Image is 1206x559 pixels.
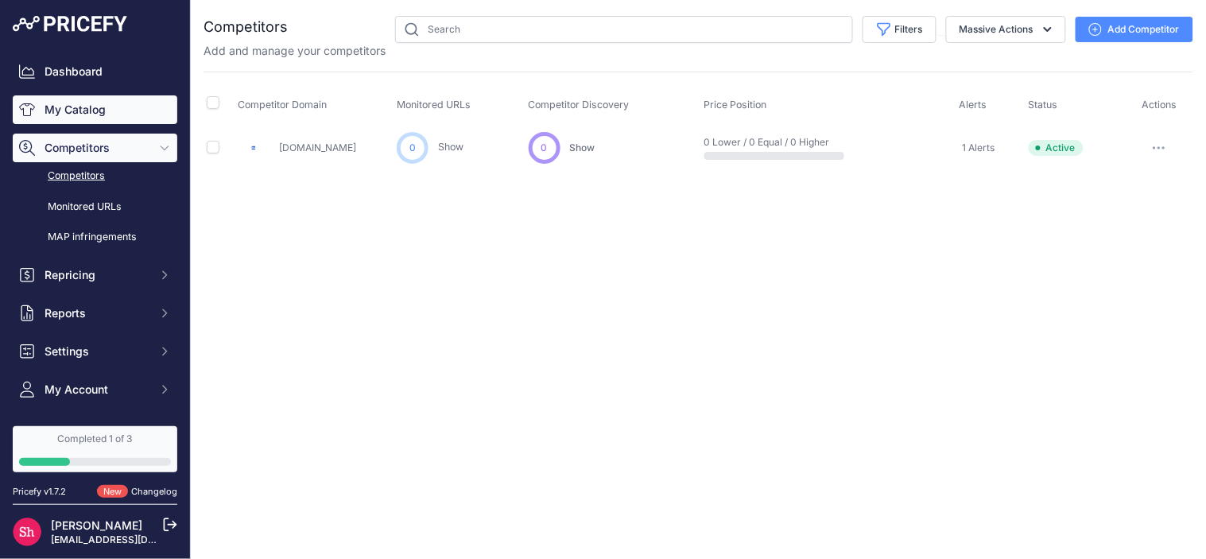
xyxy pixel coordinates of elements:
button: Massive Actions [946,16,1066,43]
span: Actions [1142,99,1177,111]
a: Changelog [131,486,177,497]
span: Settings [45,344,149,359]
h2: Competitors [204,16,288,38]
a: My Catalog [13,95,177,124]
button: Competitors [13,134,177,162]
span: Competitors [45,140,149,156]
a: Show [438,141,463,153]
button: Filters [863,16,936,43]
div: Completed 1 of 3 [19,433,171,445]
button: Repricing [13,261,177,289]
a: [PERSON_NAME] [51,518,142,532]
a: Monitored URLs [13,193,177,221]
img: Pricefy Logo [13,16,127,32]
span: Reports [45,305,149,321]
a: [DOMAIN_NAME] [279,142,356,153]
span: 0 [409,141,416,155]
button: Settings [13,337,177,366]
span: Active [1029,140,1084,156]
a: Competitors [13,162,177,190]
span: Alerts [960,99,987,111]
span: Competitor Domain [238,99,327,111]
button: Add Competitor [1076,17,1193,42]
span: Status [1029,99,1058,111]
span: Show [570,142,595,153]
span: Monitored URLs [397,99,471,111]
a: Completed 1 of 3 [13,426,177,472]
input: Search [395,16,853,43]
a: Dashboard [13,57,177,86]
span: Repricing [45,267,149,283]
p: Add and manage your competitors [204,43,386,59]
span: My Account [45,382,149,398]
button: My Account [13,375,177,404]
div: Pricefy v1.7.2 [13,485,66,499]
nav: Sidebar [13,57,177,528]
a: MAP infringements [13,223,177,251]
span: 0 [541,141,548,155]
button: Reports [13,299,177,328]
a: [EMAIL_ADDRESS][DOMAIN_NAME] [51,534,217,545]
a: 1 Alerts [960,140,995,156]
span: Competitor Discovery [529,99,630,111]
p: 0 Lower / 0 Equal / 0 Higher [704,136,806,149]
span: New [97,485,128,499]
span: 1 Alerts [963,142,995,154]
span: Price Position [704,99,767,111]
